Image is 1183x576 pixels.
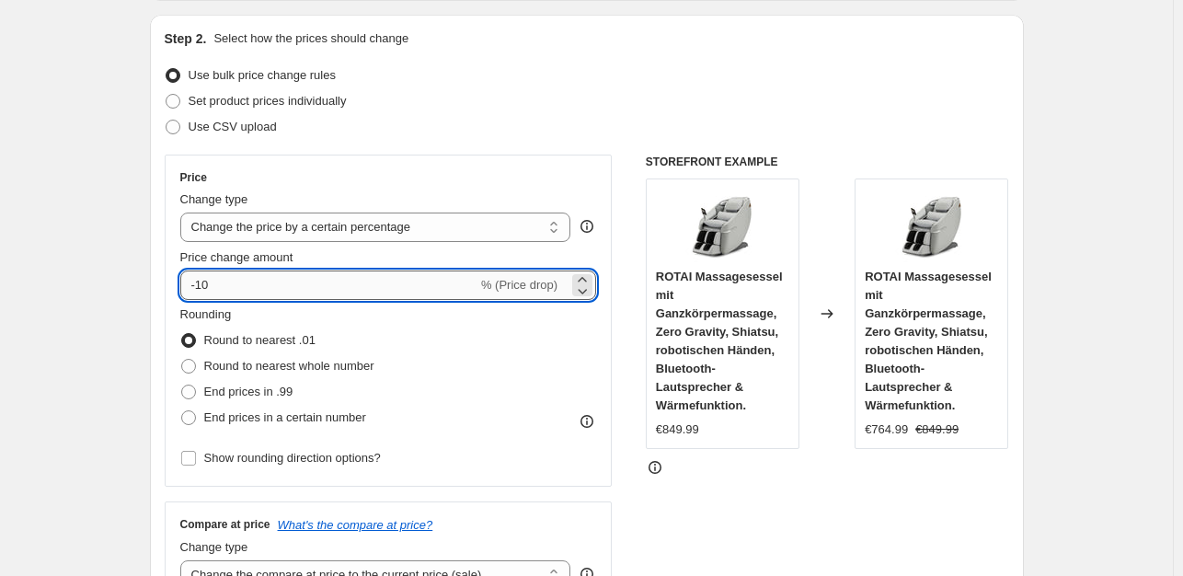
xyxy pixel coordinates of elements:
[180,540,248,554] span: Change type
[180,307,232,321] span: Rounding
[578,217,596,236] div: help
[180,271,477,300] input: -15
[204,333,316,347] span: Round to nearest .01
[204,359,374,373] span: Round to nearest whole number
[180,517,270,532] h3: Compare at price
[204,385,293,398] span: End prices in .99
[189,68,336,82] span: Use bulk price change rules
[180,170,207,185] h3: Price
[915,420,959,439] strike: €849.99
[180,250,293,264] span: Price change amount
[204,410,366,424] span: End prices in a certain number
[865,270,992,412] span: ROTAI Massagesessel mit Ganzkörpermassage, Zero Gravity, Shiatsu, robotischen Händen, Bluetooth-L...
[204,451,381,465] span: Show rounding direction options?
[213,29,408,48] p: Select how the prices should change
[481,278,557,292] span: % (Price drop)
[646,155,1009,169] h6: STOREFRONT EXAMPLE
[189,120,277,133] span: Use CSV upload
[189,94,347,108] span: Set product prices individually
[865,420,908,439] div: €764.99
[165,29,207,48] h2: Step 2.
[656,270,783,412] span: ROTAI Massagesessel mit Ganzkörpermassage, Zero Gravity, Shiatsu, robotischen Händen, Bluetooth-L...
[895,189,969,262] img: 71egLulCISL_80x.jpg
[278,518,433,532] button: What's the compare at price?
[180,192,248,206] span: Change type
[685,189,759,262] img: 71egLulCISL_80x.jpg
[656,420,699,439] div: €849.99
